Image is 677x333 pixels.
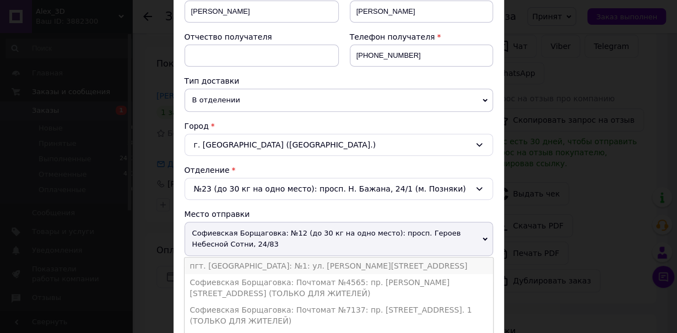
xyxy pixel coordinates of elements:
span: Место отправки [185,210,250,219]
span: В отделении [185,89,493,112]
div: Отделение [185,165,493,176]
div: г. [GEOGRAPHIC_DATA] ([GEOGRAPHIC_DATA].) [185,134,493,156]
li: пгт. [GEOGRAPHIC_DATA]: №1: ул. [PERSON_NAME][STREET_ADDRESS] [185,258,493,274]
div: Город [185,121,493,132]
input: +380 [350,45,493,67]
span: Софиевская Борщаговка: №12 (до 30 кг на одно место): просп. Героев Небесной Сотни, 24/83 [185,222,493,256]
span: Телефон получателя [350,32,435,41]
span: Тип доставки [185,77,240,85]
li: Софиевская Борщаговка: Почтомат №7137: пр. [STREET_ADDRESS]. 1 (ТОЛЬКО ДЛЯ ЖИТЕЛЕЙ) [185,302,493,329]
li: Софиевская Борщаговка: Почтомат №4565: пр. [PERSON_NAME][STREET_ADDRESS] (ТОЛЬКО ДЛЯ ЖИТЕЛЕЙ) [185,274,493,302]
div: №23 (до 30 кг на одно место): просп. Н. Бажана, 24/1 (м. Позняки) [185,178,493,200]
span: Отчество получателя [185,32,272,41]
